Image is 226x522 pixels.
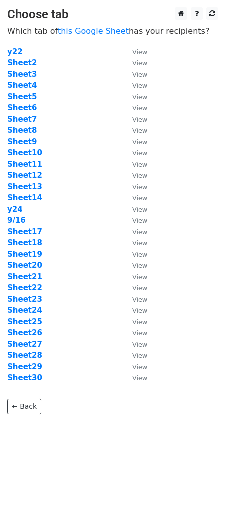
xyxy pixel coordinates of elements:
small: View [132,262,147,269]
a: View [122,171,147,180]
a: y22 [7,47,23,56]
a: View [122,103,147,112]
a: View [122,295,147,304]
a: Sheet10 [7,148,42,157]
a: View [122,351,147,360]
a: Sheet21 [7,272,42,281]
small: View [132,104,147,112]
a: Sheet8 [7,126,37,135]
p: Which tab of has your recipients? [7,26,218,36]
small: View [132,284,147,292]
small: View [132,82,147,89]
a: View [122,238,147,247]
a: Sheet18 [7,238,42,247]
a: Sheet12 [7,171,42,180]
a: Sheet6 [7,103,37,112]
a: Sheet25 [7,317,42,326]
a: Sheet5 [7,92,37,101]
a: View [122,193,147,202]
small: View [132,239,147,247]
small: View [132,48,147,56]
strong: Sheet9 [7,137,37,146]
small: View [132,59,147,67]
a: Sheet30 [7,373,42,382]
a: View [122,182,147,191]
small: View [132,116,147,123]
small: View [132,138,147,146]
a: Sheet20 [7,261,42,270]
small: View [132,318,147,326]
small: View [132,161,147,168]
a: Sheet26 [7,328,42,337]
a: View [122,373,147,382]
small: View [132,352,147,359]
a: Sheet22 [7,283,42,292]
small: View [132,374,147,382]
a: View [122,227,147,236]
small: View [132,149,147,157]
a: View [122,58,147,67]
a: Sheet27 [7,340,42,349]
a: View [122,115,147,124]
a: Sheet24 [7,306,42,315]
a: Sheet11 [7,160,42,169]
a: this Google Sheet [58,26,129,36]
strong: Sheet2 [7,58,37,67]
a: View [122,283,147,292]
small: View [132,206,147,213]
a: View [122,70,147,79]
h3: Choose tab [7,7,218,22]
a: Sheet23 [7,295,42,304]
strong: Sheet29 [7,362,42,371]
a: View [122,216,147,225]
a: Sheet3 [7,70,37,79]
a: y24 [7,205,23,214]
a: Sheet17 [7,227,42,236]
a: View [122,92,147,101]
a: Sheet28 [7,351,42,360]
a: View [122,81,147,90]
a: Sheet19 [7,250,42,259]
small: View [132,363,147,371]
small: View [132,251,147,258]
small: View [132,307,147,314]
a: View [122,272,147,281]
a: Sheet13 [7,182,42,191]
a: Sheet4 [7,81,37,90]
a: View [122,205,147,214]
a: View [122,317,147,326]
a: Sheet7 [7,115,37,124]
a: 9/16 [7,216,26,225]
a: View [122,250,147,259]
a: View [122,126,147,135]
small: View [132,228,147,236]
a: Sheet14 [7,193,42,202]
small: View [132,341,147,348]
a: View [122,328,147,337]
a: View [122,47,147,56]
a: ← Back [7,399,41,414]
small: View [132,172,147,179]
small: View [132,183,147,191]
small: View [132,329,147,337]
